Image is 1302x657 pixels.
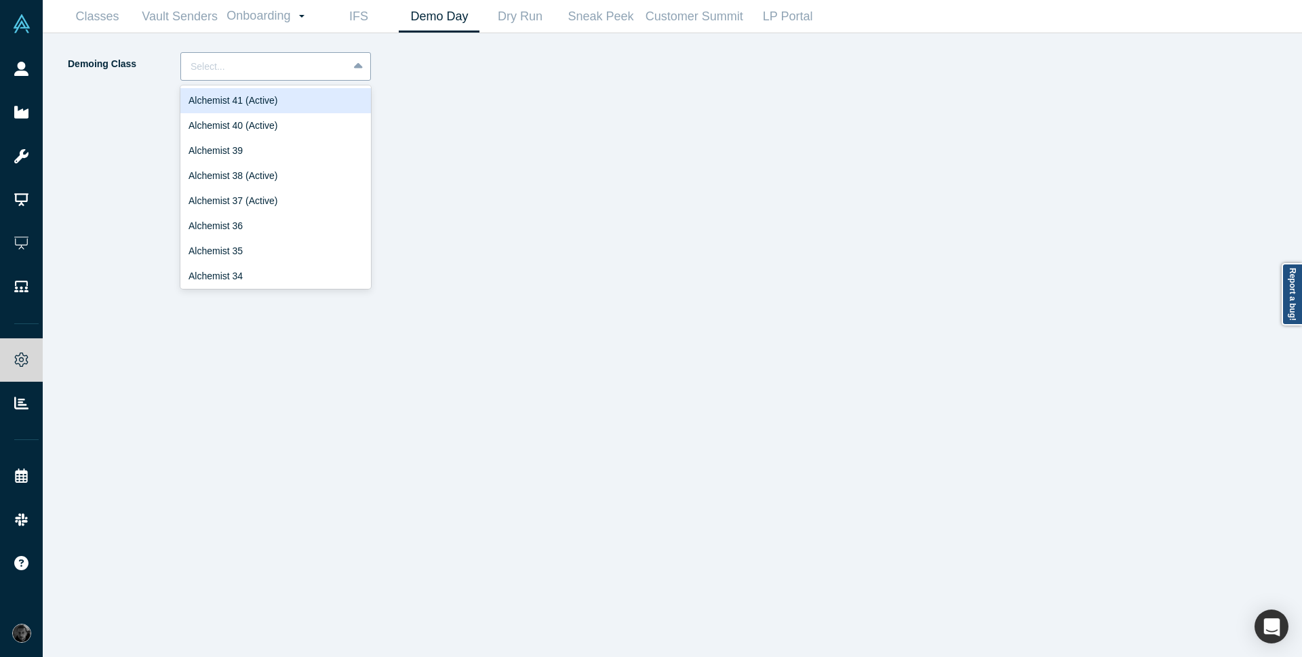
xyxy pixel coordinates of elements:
div: Alchemist 38 (Active) [180,163,371,188]
div: Alchemist 39 [180,138,371,163]
img: Alchemist Vault Logo [12,14,31,33]
a: Vault Senders [138,1,222,33]
a: Onboarding [222,1,318,32]
a: Customer Summit [641,1,747,33]
img: Rami C.'s Account [12,624,31,643]
div: Alchemist 36 [180,214,371,239]
label: Demoing Class [66,52,180,76]
a: Demo Day [399,1,479,33]
a: Report a bug! [1282,263,1302,325]
div: Alchemist 37 (Active) [180,188,371,214]
div: Alchemist 34 [180,264,371,289]
a: Dry Run [479,1,560,33]
div: Alchemist 41 (Active) [180,88,371,113]
a: IFS [318,1,399,33]
div: Alchemist 35 [180,239,371,264]
a: Classes [57,1,138,33]
a: Sneak Peek [560,1,641,33]
div: Alchemist 40 (Active) [180,113,371,138]
a: LP Portal [747,1,828,33]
